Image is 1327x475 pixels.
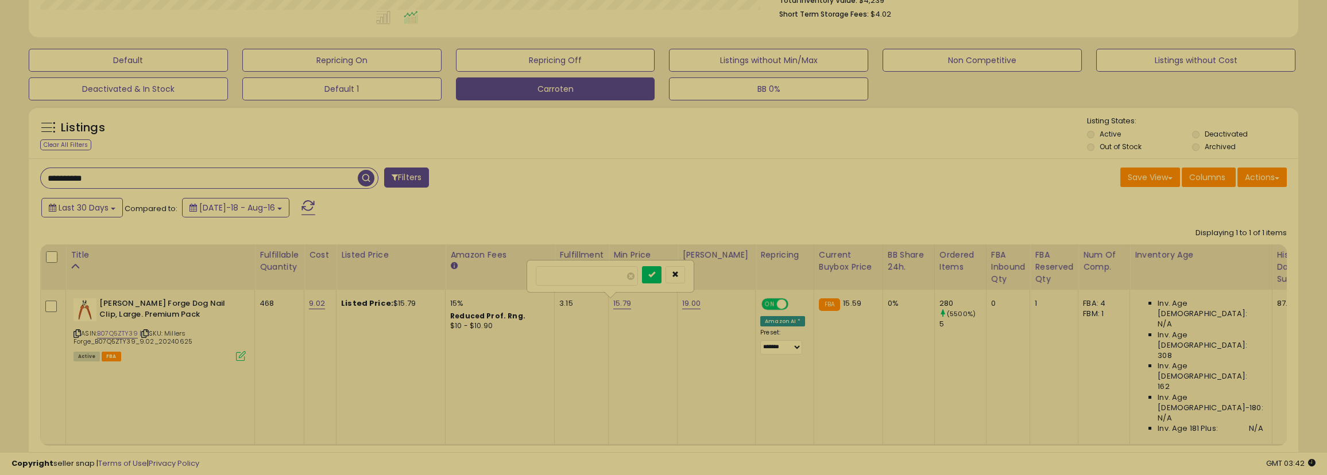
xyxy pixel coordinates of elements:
[883,49,1082,72] button: Non Competitive
[260,298,295,309] div: 468
[1035,298,1069,309] div: 1
[559,298,599,309] div: 3.15
[613,249,672,261] div: Min Price
[1158,361,1263,381] span: Inv. Age [DEMOGRAPHIC_DATA]:
[1035,249,1073,285] div: FBA Reserved Qty
[456,49,655,72] button: Repricing Off
[260,249,299,273] div: Fulfillable Quantity
[1249,423,1263,434] span: N/A
[819,298,840,311] small: FBA
[1158,319,1171,329] span: N/A
[40,139,91,150] div: Clear All Filters
[819,249,878,273] div: Current Buybox Price
[341,298,393,309] b: Listed Price:
[384,168,429,188] button: Filters
[763,299,777,309] span: ON
[450,249,550,261] div: Amazon Fees
[149,458,199,469] a: Privacy Policy
[1158,413,1171,423] span: N/A
[309,249,331,261] div: Cost
[871,9,891,20] span: $4.02
[99,298,239,322] b: [PERSON_NAME] Forge Dog Nail Clip, Large. Premium Pack
[199,202,275,213] span: [DATE]-18 - Aug-16
[1083,309,1121,319] div: FBM: 1
[242,49,442,72] button: Repricing On
[888,249,930,273] div: BB Share 24h.
[71,249,250,261] div: Title
[1205,142,1236,151] label: Archived
[1135,249,1267,261] div: Inventory Age
[456,77,655,100] button: Carroten
[450,311,525,321] b: Reduced Prof. Rng.
[1182,168,1236,187] button: Columns
[182,198,289,217] button: [DATE]-18 - Aug-16
[73,329,192,346] span: | SKU: Millers Forge_B07Q5ZTY39_9.02_20240625
[59,202,109,213] span: Last 30 Days
[1277,298,1315,309] div: 87.20
[1266,458,1316,469] span: 2025-09-17 03:42 GMT
[61,120,105,136] h5: Listings
[1158,351,1171,361] span: 308
[991,298,1022,309] div: 0
[1158,330,1263,351] span: Inv. Age [DEMOGRAPHIC_DATA]:
[760,316,805,326] div: Amazon AI *
[939,298,986,309] div: 280
[1087,116,1298,127] p: Listing States:
[843,298,861,309] span: 15.59
[1096,49,1295,72] button: Listings without Cost
[1158,298,1263,319] span: Inv. Age [DEMOGRAPHIC_DATA]:
[1158,381,1169,392] span: 162
[1189,172,1225,183] span: Columns
[1277,249,1319,285] div: Historical Days Of Supply
[11,458,53,469] strong: Copyright
[760,329,805,355] div: Preset:
[97,329,138,338] a: B07Q5ZTY39
[1100,142,1142,151] label: Out of Stock
[450,298,545,309] div: 15%
[1196,228,1287,239] div: Displaying 1 to 1 of 1 items
[1237,168,1287,187] button: Actions
[1083,298,1121,309] div: FBA: 4
[1158,392,1263,413] span: Inv. Age [DEMOGRAPHIC_DATA]-180:
[29,77,228,100] button: Deactivated & In Stock
[125,203,177,214] span: Compared to:
[939,319,986,329] div: 5
[787,299,805,309] span: OFF
[1205,129,1248,139] label: Deactivated
[341,249,440,261] div: Listed Price
[613,298,631,309] a: 15.79
[669,77,868,100] button: BB 0%
[102,352,121,361] span: FBA
[341,298,436,309] div: $15.79
[1100,129,1121,139] label: Active
[98,458,147,469] a: Terms of Use
[939,249,981,273] div: Ordered Items
[1083,249,1125,273] div: Num of Comp.
[991,249,1026,285] div: FBA inbound Qty
[559,249,603,273] div: Fulfillment Cost
[41,198,123,217] button: Last 30 Days
[1120,168,1180,187] button: Save View
[73,298,246,360] div: ASIN:
[1158,423,1218,434] span: Inv. Age 181 Plus:
[29,49,228,72] button: Default
[779,9,869,19] b: Short Term Storage Fees:
[669,49,868,72] button: Listings without Min/Max
[73,298,96,321] img: 31Jc0smT-RS._SL40_.jpg
[450,261,457,271] small: Amazon Fees.
[682,249,750,261] div: [PERSON_NAME]
[947,309,976,318] small: (5500%)
[888,298,926,309] div: 0%
[309,298,325,309] a: 9.02
[11,458,199,469] div: seller snap | |
[760,249,809,261] div: Repricing
[73,352,100,361] span: All listings currently available for purchase on Amazon
[450,321,545,331] div: $10 - $10.90
[682,298,701,309] a: 19.00
[242,77,442,100] button: Default 1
